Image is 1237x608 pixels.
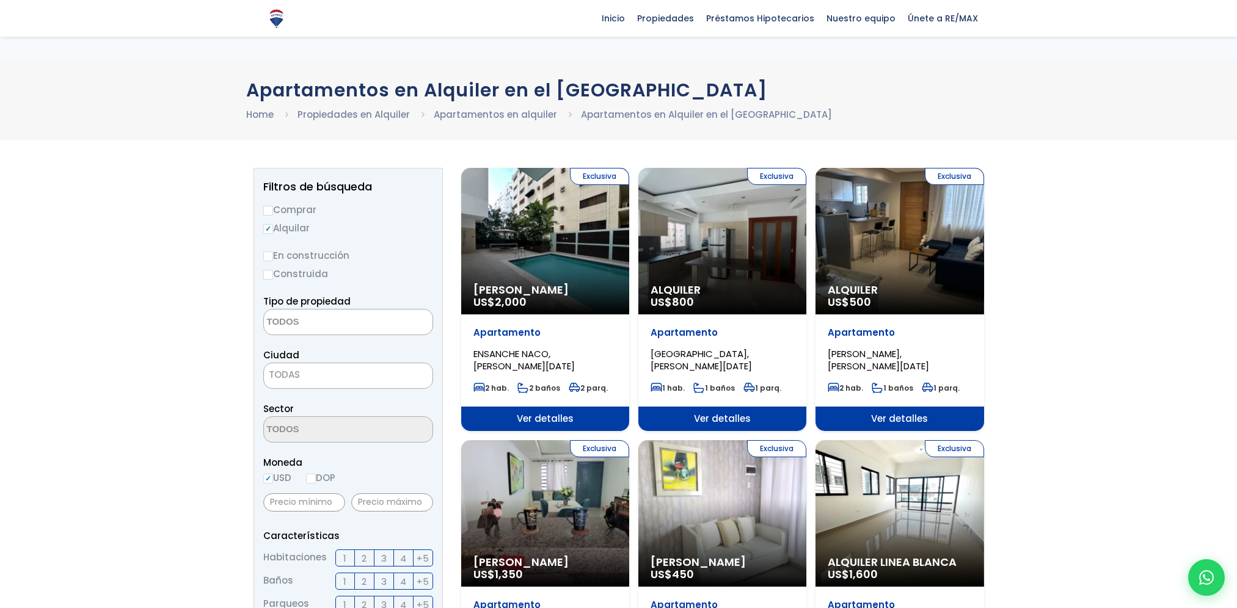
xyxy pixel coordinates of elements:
[495,566,523,582] span: 1,350
[263,220,433,236] label: Alquilar
[381,574,387,589] span: 3
[417,551,429,566] span: +5
[473,284,617,296] span: [PERSON_NAME]
[743,383,781,393] span: 1 parq.
[828,383,863,393] span: 2 hab.
[828,294,871,309] span: US$
[569,383,608,393] span: 2 parq.
[872,383,913,393] span: 1 baños
[263,474,273,483] input: USD
[747,168,806,185] span: Exclusiva
[651,284,794,296] span: Alquiler
[700,9,820,27] span: Préstamos Hipotecarios
[570,168,629,185] span: Exclusiva
[264,309,382,336] textarea: Search
[400,574,406,589] span: 4
[651,347,752,372] span: [GEOGRAPHIC_DATA], [PERSON_NAME][DATE]
[264,366,432,383] span: TODAS
[631,9,700,27] span: Propiedades
[651,556,794,568] span: [PERSON_NAME]
[828,566,878,582] span: US$
[362,551,367,566] span: 2
[400,551,406,566] span: 4
[651,294,694,309] span: US$
[263,455,433,470] span: Moneda
[263,470,291,485] label: USD
[343,551,346,566] span: 1
[264,417,382,443] textarea: Search
[263,573,293,590] span: Baños
[672,566,694,582] span: 450
[849,566,878,582] span: 1,600
[263,295,351,308] span: Tipo de propiedad
[269,368,300,381] span: TODAS
[495,294,527,309] span: 2,000
[672,294,694,309] span: 800
[263,181,433,193] h2: Filtros de búsqueda
[263,266,433,281] label: Construida
[747,440,806,457] span: Exclusiva
[263,224,273,234] input: Alquilar
[473,294,527,309] span: US$
[581,107,832,122] li: Apartamentos en Alquiler en el [GEOGRAPHIC_DATA]
[246,79,991,101] h1: Apartamentos en Alquiler en el [GEOGRAPHIC_DATA]
[473,383,509,393] span: 2 hab.
[473,327,617,339] p: Apartamento
[263,270,273,280] input: Construida
[922,383,960,393] span: 1 parq.
[473,347,575,372] span: ENSANCHE NACO, [PERSON_NAME][DATE]
[517,383,560,393] span: 2 baños
[570,440,629,457] span: Exclusiva
[362,574,367,589] span: 2
[434,108,557,121] a: Apartamentos en alquiler
[816,407,983,431] span: Ver detalles
[828,556,971,568] span: Alquiler Linea Blanca
[638,168,806,431] a: Exclusiva Alquiler US$800 Apartamento [GEOGRAPHIC_DATA], [PERSON_NAME][DATE] 1 hab. 1 baños 1 par...
[266,8,287,29] img: Logo de REMAX
[820,9,902,27] span: Nuestro equipo
[461,168,629,431] a: Exclusiva [PERSON_NAME] US$2,000 Apartamento ENSANCHE NACO, [PERSON_NAME][DATE] 2 hab. 2 baños 2 ...
[297,108,410,121] a: Propiedades en Alquiler
[651,383,685,393] span: 1 hab.
[351,493,433,512] input: Precio máximo
[638,407,806,431] span: Ver detalles
[263,402,294,415] span: Sector
[925,168,984,185] span: Exclusiva
[849,294,871,309] span: 500
[693,383,735,393] span: 1 baños
[263,248,433,263] label: En construcción
[263,202,433,217] label: Comprar
[306,470,335,485] label: DOP
[596,9,631,27] span: Inicio
[902,9,984,27] span: Únete a RE/MAX
[381,551,387,566] span: 3
[461,407,629,431] span: Ver detalles
[417,574,429,589] span: +5
[263,206,273,215] input: Comprar
[306,474,316,483] input: DOP
[343,574,346,589] span: 1
[828,284,971,296] span: Alquiler
[473,556,617,568] span: [PERSON_NAME]
[263,528,433,543] p: Características
[651,327,794,339] p: Apartamento
[473,566,523,582] span: US$
[263,493,345,512] input: Precio mínimo
[828,327,971,339] p: Apartamento
[246,108,274,121] a: Home
[925,440,984,457] span: Exclusiva
[263,349,299,361] span: Ciudad
[816,168,983,431] a: Exclusiva Alquiler US$500 Apartamento [PERSON_NAME], [PERSON_NAME][DATE] 2 hab. 1 baños 1 parq. V...
[263,363,433,389] span: TODAS
[828,347,929,372] span: [PERSON_NAME], [PERSON_NAME][DATE]
[263,549,327,566] span: Habitaciones
[651,566,694,582] span: US$
[263,252,273,261] input: En construcción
